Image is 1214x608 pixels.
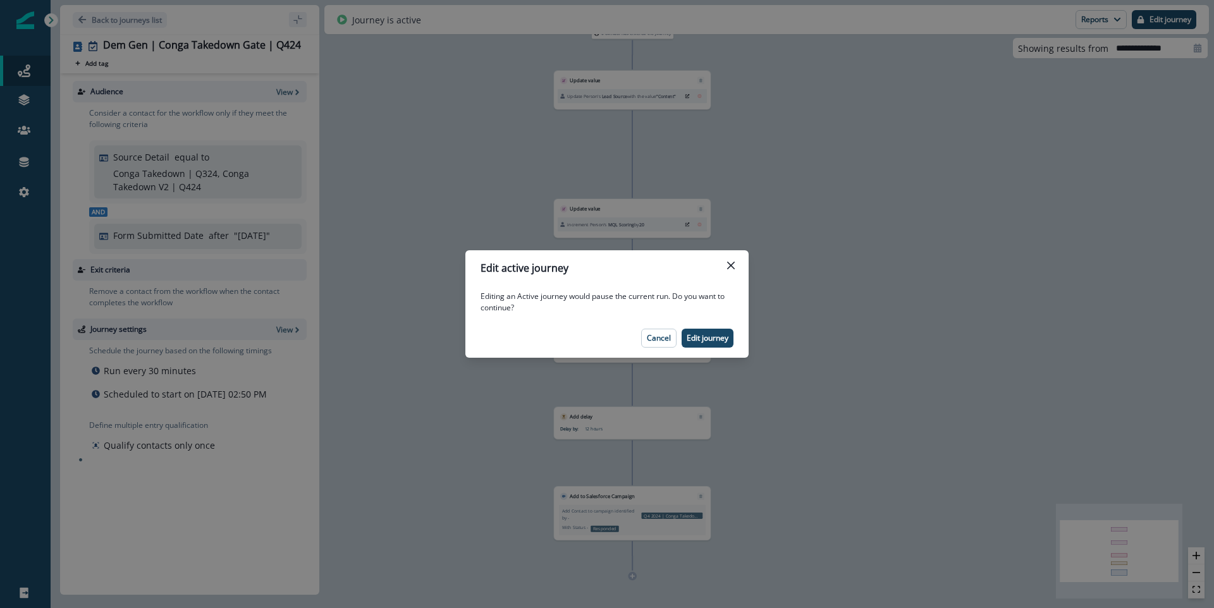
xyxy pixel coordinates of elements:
[687,334,728,343] p: Edit journey
[481,260,568,276] p: Edit active journey
[721,255,741,276] button: Close
[682,329,733,348] button: Edit journey
[647,334,671,343] p: Cancel
[481,291,733,313] p: Editing an Active journey would pause the current run. Do you want to continue?
[641,329,677,348] button: Cancel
